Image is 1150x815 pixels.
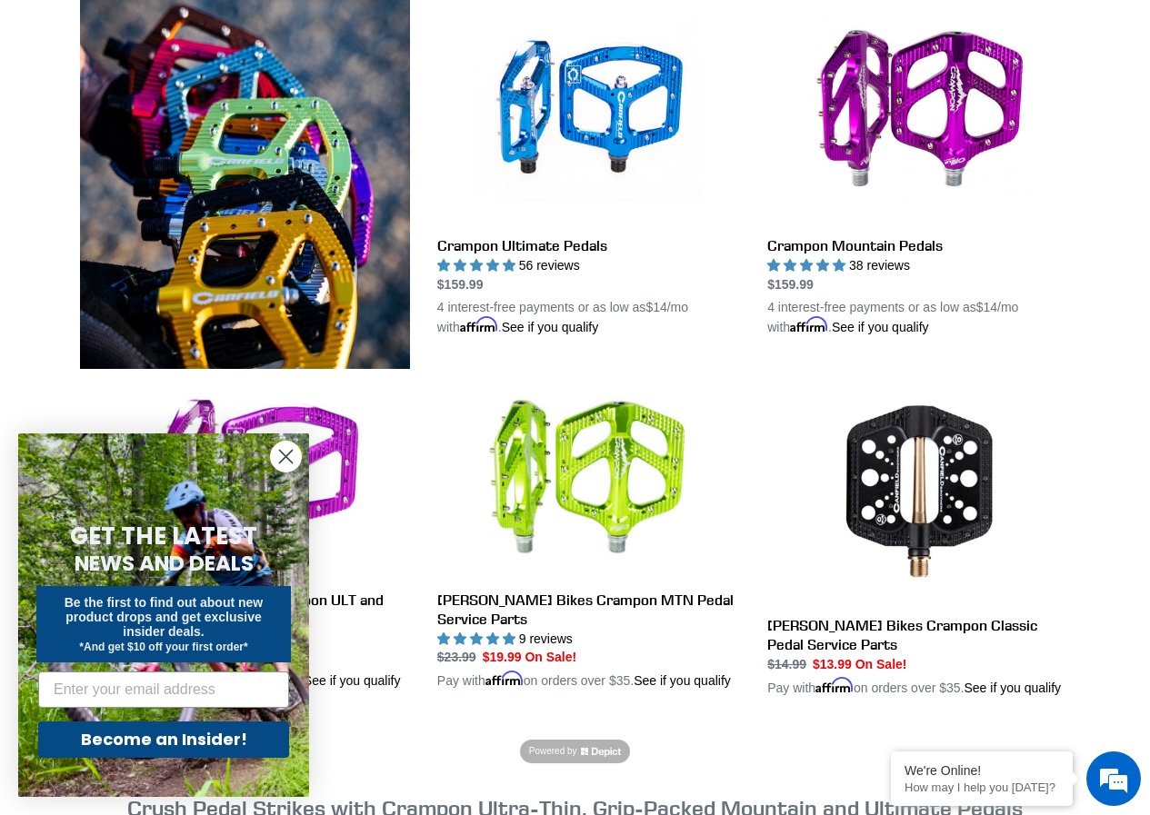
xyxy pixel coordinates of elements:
[75,549,254,578] span: NEWS AND DEALS
[270,441,302,472] button: Close dialog
[520,740,630,763] a: Powered by
[905,763,1059,778] div: We're Online!
[905,780,1059,794] p: How may I help you today?
[38,671,289,708] input: Enter your email address
[65,595,264,639] span: Be the first to find out about new product drops and get exclusive insider deals.
[38,721,289,758] button: Become an Insider!
[70,520,257,552] span: GET THE LATEST
[79,641,247,653] span: *And get $10 off your first order*
[529,744,577,758] span: Powered by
